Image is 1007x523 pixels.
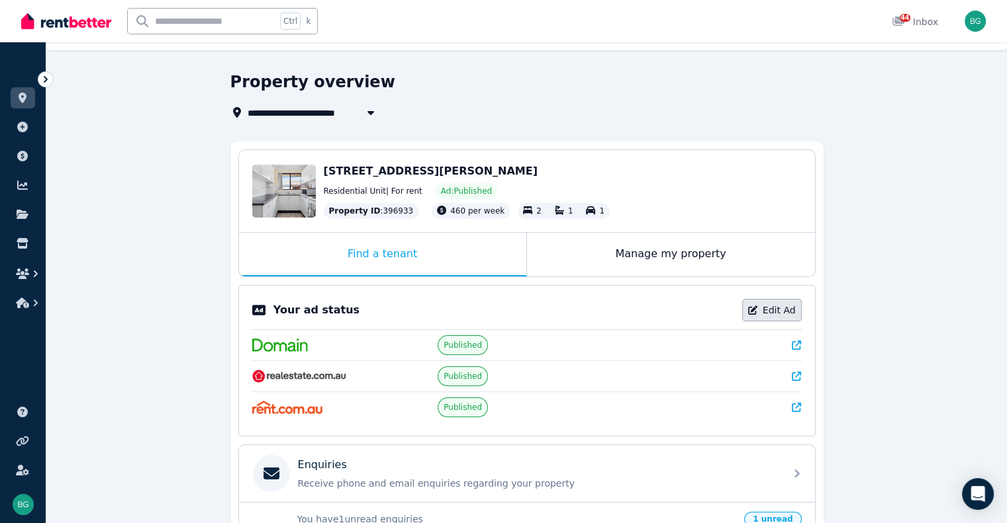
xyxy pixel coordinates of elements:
img: Ben Gibson [965,11,986,32]
span: 1 [599,206,604,216]
img: Domain.com.au [252,339,308,352]
a: EnquiriesReceive phone and email enquiries regarding your property [239,445,815,502]
p: Your ad status [273,302,360,318]
span: [STREET_ADDRESS][PERSON_NAME] [324,165,538,177]
h1: Property overview [230,71,395,93]
img: RentBetter [21,11,111,31]
span: Ad: Published [441,186,492,196]
span: 2 [536,206,542,216]
a: Edit Ad [742,299,802,321]
p: Enquiries [298,457,347,473]
span: 44 [900,14,910,22]
div: Open Intercom Messenger [962,478,994,510]
p: Receive phone and email enquiries regarding your property [298,477,777,490]
img: RealEstate.com.au [252,370,347,383]
div: Manage my property [527,233,815,276]
span: Published [444,402,482,413]
span: 460 per week [450,206,504,216]
div: : 396933 [324,203,419,219]
div: Inbox [892,15,938,28]
img: Ben Gibson [13,494,34,515]
span: Published [444,340,482,350]
div: Find a tenant [239,233,526,276]
span: Ctrl [280,13,301,30]
img: Rent.com.au [252,401,323,414]
span: 1 [568,206,573,216]
span: Residential Unit | For rent [324,186,422,196]
span: Published [444,371,482,382]
span: k [306,16,311,26]
span: Property ID [329,206,381,216]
